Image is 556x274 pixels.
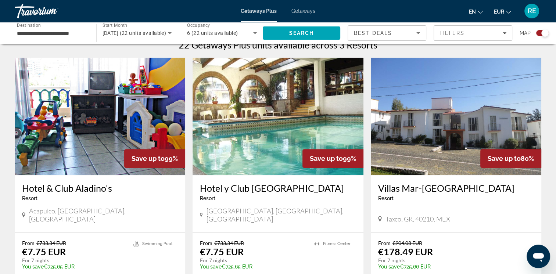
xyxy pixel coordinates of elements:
[200,257,306,264] p: For 7 nights
[392,240,422,246] span: €904.08 EUR
[22,264,44,270] span: You save
[494,6,511,17] button: Change currency
[520,28,531,38] span: Map
[179,39,377,50] h1: 22 Getaways Plus units available across 3 Resorts
[200,246,244,257] p: €7.75 EUR
[323,241,351,246] span: Fitness Center
[103,30,166,36] span: [DATE] (22 units available)
[354,29,420,37] mat-select: Sort by
[263,26,341,40] button: Search
[434,25,512,41] button: Filters
[200,264,222,270] span: You save
[494,9,504,15] span: EUR
[124,149,185,168] div: 99%
[22,264,126,270] p: €725.65 EUR
[200,240,212,246] span: From
[440,30,464,36] span: Filters
[22,257,126,264] p: For 7 nights
[378,240,391,246] span: From
[378,264,400,270] span: You save
[291,8,315,14] a: Getaways
[17,22,41,28] span: Destination
[241,8,277,14] a: Getaways Plus
[29,207,178,223] span: Acapulco, [GEOGRAPHIC_DATA], [GEOGRAPHIC_DATA]
[36,240,66,246] span: €733.34 EUR
[378,246,433,257] p: €178.49 EUR
[469,9,476,15] span: en
[187,23,210,28] span: Occupancy
[528,7,536,15] span: RE
[132,155,165,162] span: Save up to
[22,195,37,201] span: Resort
[200,195,215,201] span: Resort
[207,207,356,223] span: [GEOGRAPHIC_DATA], [GEOGRAPHIC_DATA], [GEOGRAPHIC_DATA]
[15,1,88,21] a: Travorium
[527,245,550,268] iframe: Botón para iniciar la ventana de mensajería
[22,183,178,194] a: Hotel & Club Aladino's
[378,183,534,194] a: Villas Mar-[GEOGRAPHIC_DATA]
[200,264,306,270] p: €725.65 EUR
[193,58,363,175] img: Hotel y Club Villa de la Plata
[378,195,394,201] span: Resort
[371,58,541,175] img: Villas Mar-Bel
[289,30,314,36] span: Search
[354,30,392,36] span: Best Deals
[103,23,127,28] span: Start Month
[469,6,483,17] button: Change language
[17,29,87,38] input: Select destination
[187,30,238,36] span: 6 (22 units available)
[378,264,527,270] p: €725.66 EUR
[480,149,541,168] div: 80%
[310,155,343,162] span: Save up to
[22,246,66,257] p: €7.75 EUR
[522,3,541,19] button: User Menu
[385,215,450,223] span: Taxco, GR, 40210, MEX
[142,241,172,246] span: Swimming Pool
[488,155,521,162] span: Save up to
[22,240,35,246] span: From
[214,240,244,246] span: €733.34 EUR
[302,149,363,168] div: 99%
[15,58,185,175] img: Hotel & Club Aladino's
[200,183,356,194] a: Hotel y Club [GEOGRAPHIC_DATA]
[378,257,527,264] p: For 7 nights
